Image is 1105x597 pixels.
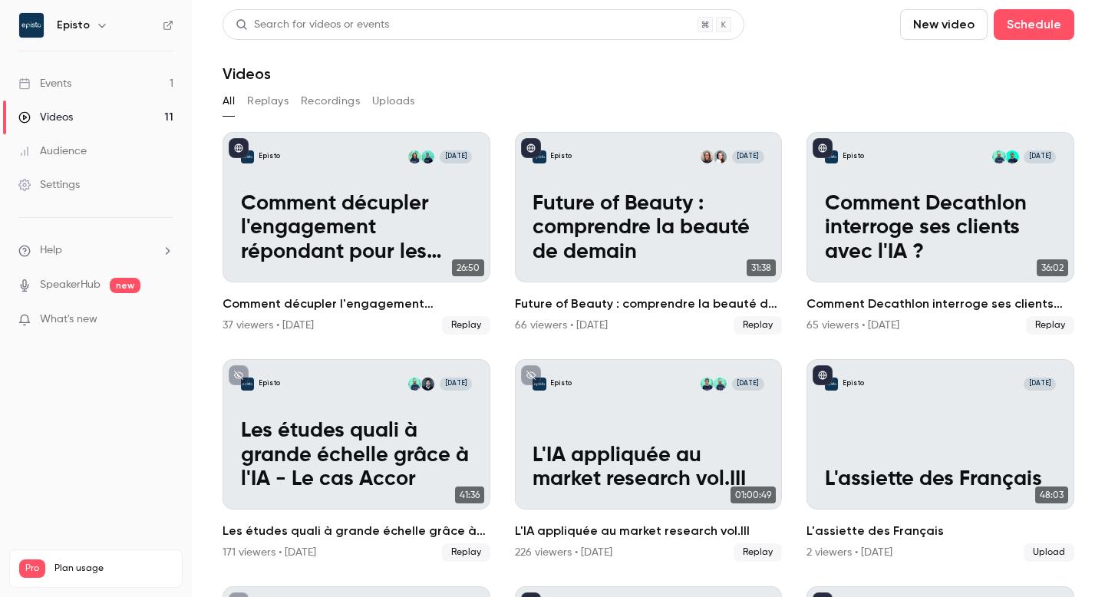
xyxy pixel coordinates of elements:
[223,132,490,335] a: Comment décupler l'engagement répondant pour les études banques & assurancesEpistoRémi DelhoumeAx...
[515,132,783,335] li: Future of Beauty : comprendre la beauté de demain
[241,192,473,265] p: Comment décupler l'engagement répondant pour les études banques & assurances
[1035,487,1068,503] span: 48:03
[734,543,782,562] span: Replay
[241,419,473,492] p: Les études quali à grande échelle grâce à l'IA - Le cas Accor
[40,277,101,293] a: SpeakerHub
[731,487,776,503] span: 01:00:49
[843,379,864,388] p: Episto
[19,559,45,578] span: Pro
[223,359,490,562] li: Les études quali à grande échelle grâce à l'IA - Le cas Accor
[900,9,988,40] button: New video
[994,9,1074,40] button: Schedule
[732,378,764,391] span: [DATE]
[714,378,727,391] img: Jérémy Lefebvre
[372,89,415,114] button: Uploads
[408,150,421,163] img: Axelle Baude
[701,150,714,163] img: Léa Gangloff
[223,545,316,560] div: 171 viewers • [DATE]
[806,359,1074,562] li: L'assiette des Français
[155,313,173,327] iframe: Noticeable Trigger
[825,467,1057,492] p: L'assiette des Français
[40,242,62,259] span: Help
[440,150,472,163] span: [DATE]
[747,259,776,276] span: 31:38
[223,318,314,333] div: 37 viewers • [DATE]
[813,138,833,158] button: published
[515,132,783,335] a: Future of Beauty : comprendre la beauté de demainEpistoChloé ArjonaLéa Gangloff[DATE]Future of Be...
[421,378,434,391] img: Haitam Benabbou
[223,522,490,540] h2: Les études quali à grande échelle grâce à l'IA - Le cas Accor
[1037,259,1068,276] span: 36:02
[515,295,783,313] h2: Future of Beauty : comprendre la beauté de demain
[825,192,1057,265] p: Comment Decathlon interroge ses clients avec l'IA ?
[1024,150,1056,163] span: [DATE]
[440,378,472,391] span: [DATE]
[247,89,289,114] button: Replays
[223,9,1074,588] section: Videos
[843,152,864,161] p: Episto
[806,359,1074,562] a: L'assiette des FrançaisEpisto[DATE]L'assiette des Français48:03L'assiette des Français2 viewer...
[236,17,389,33] div: Search for videos or events
[515,318,608,333] div: 66 viewers • [DATE]
[18,143,87,159] div: Audience
[732,150,764,163] span: [DATE]
[515,359,783,562] li: L'IA appliquée au market research vol.III
[1026,316,1074,335] span: Replay
[515,545,612,560] div: 226 viewers • [DATE]
[18,76,71,91] div: Events
[110,278,140,293] span: new
[18,242,173,259] li: help-dropdown-opener
[734,316,782,335] span: Replay
[806,522,1074,540] h2: L'assiette des Français
[452,259,484,276] span: 26:50
[533,444,764,492] p: L'IA appliquée au market research vol.III
[18,110,73,125] div: Videos
[1024,543,1074,562] span: Upload
[259,379,280,388] p: Episto
[550,379,572,388] p: Episto
[806,132,1074,335] li: Comment Decathlon interroge ses clients avec l'IA ?
[229,138,249,158] button: published
[806,132,1074,335] a: Comment Decathlon interroge ses clients avec l'IA ?EpistoRémi DelhoumeJérémy Lefebvre[DATE]Commen...
[40,312,97,328] span: What's new
[223,132,490,335] li: Comment décupler l'engagement répondant pour les études banques & assurances
[57,18,90,33] h6: Episto
[18,177,80,193] div: Settings
[714,150,727,163] img: Chloé Arjona
[806,545,892,560] div: 2 viewers • [DATE]
[1024,378,1056,391] span: [DATE]
[455,487,484,503] span: 41:36
[515,522,783,540] h2: L'IA appliquée au market research vol.III
[550,152,572,161] p: Episto
[521,138,541,158] button: published
[301,89,360,114] button: Recordings
[1005,150,1018,163] img: Rémi Delhoume
[223,64,271,83] h1: Videos
[813,365,833,385] button: published
[229,365,249,385] button: unpublished
[223,295,490,313] h2: Comment décupler l'engagement répondant pour les études banques & assurances
[223,359,490,562] a: Les études quali à grande échelle grâce à l'IA - Le cas AccorEpistoHaitam BenabbouJérémy Lefebvre...
[701,378,714,391] img: Alexis Watine
[421,150,434,163] img: Rémi Delhoume
[806,318,899,333] div: 65 viewers • [DATE]
[515,359,783,562] a: L'IA appliquée au market research vol.IIIEpistoJérémy LefebvreAlexis Watine[DATE]L'IA appliquée a...
[533,192,764,265] p: Future of Beauty : comprendre la beauté de demain
[992,150,1005,163] img: Jérémy Lefebvre
[806,295,1074,313] h2: Comment Decathlon interroge ses clients avec l'IA ?
[442,316,490,335] span: Replay
[408,378,421,391] img: Jérémy Lefebvre
[259,152,280,161] p: Episto
[521,365,541,385] button: unpublished
[442,543,490,562] span: Replay
[223,89,235,114] button: All
[54,562,173,575] span: Plan usage
[19,13,44,38] img: Episto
